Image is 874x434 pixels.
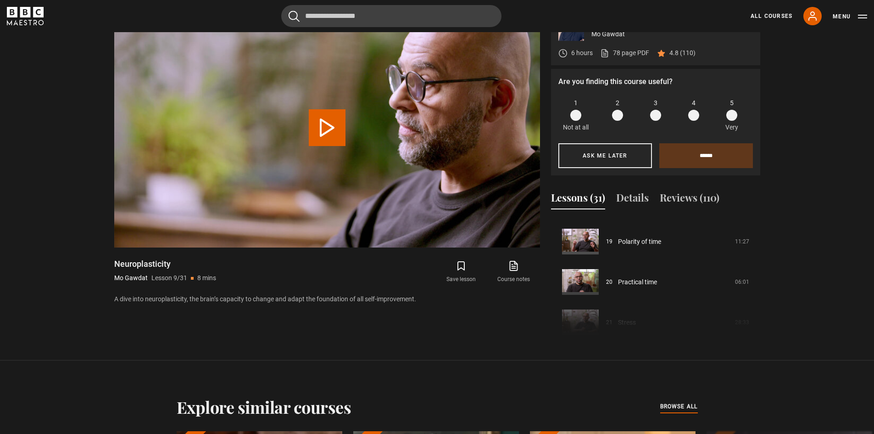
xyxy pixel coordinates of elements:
p: 4.8 (110) [669,48,696,58]
a: All Courses [751,12,792,20]
button: Submit the search query [289,11,300,22]
span: 5 [730,98,734,108]
p: Are you finding this course useful? [558,76,753,87]
button: Play Lesson Neuroplasticity [309,109,345,146]
button: Save lesson [435,259,487,285]
button: Toggle navigation [833,12,867,21]
p: Not at all [563,123,589,132]
span: 1 [574,98,578,108]
p: Mo Gawdat [591,29,753,39]
a: Polarity of time [618,237,661,247]
button: Reviews (110) [660,190,719,209]
a: Practical time [618,277,657,287]
a: browse all [660,402,698,412]
span: 4 [692,98,696,108]
svg: BBC Maestro [7,7,44,25]
span: 2 [616,98,619,108]
button: Lessons (31) [551,190,605,209]
input: Search [281,5,501,27]
p: Lesson 9/31 [151,273,187,283]
p: Very [723,123,741,132]
p: 8 mins [197,273,216,283]
p: 6 hours [571,48,593,58]
h1: Neuroplasticity [114,259,216,270]
h2: Explore similar courses [177,397,351,417]
button: Details [616,190,649,209]
span: 3 [654,98,657,108]
p: Mo Gawdat [114,273,148,283]
a: 78 page PDF [600,48,649,58]
video-js: Video Player [114,8,540,248]
a: Course notes [487,259,540,285]
p: A dive into neuroplasticity, the brain’s capacity to change and adapt the foundation of all self-... [114,294,540,304]
span: browse all [660,402,698,411]
button: Ask me later [558,143,652,168]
